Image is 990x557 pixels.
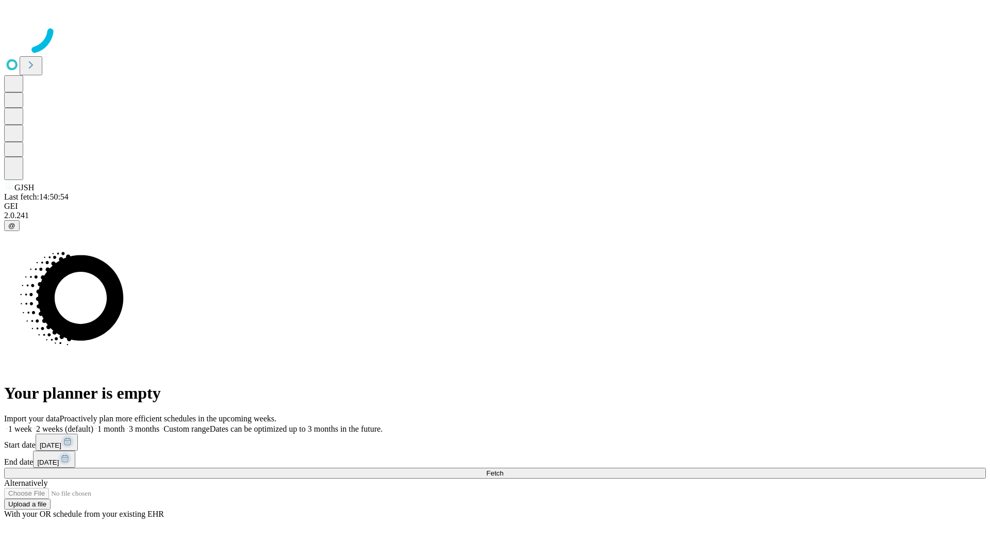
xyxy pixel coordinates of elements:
[4,414,60,423] span: Import your data
[37,458,59,466] span: [DATE]
[486,469,503,477] span: Fetch
[4,451,986,468] div: End date
[4,202,986,211] div: GEI
[129,424,159,433] span: 3 months
[4,468,986,479] button: Fetch
[4,499,51,510] button: Upload a file
[4,434,986,451] div: Start date
[36,424,93,433] span: 2 weeks (default)
[8,222,15,230] span: @
[8,424,32,433] span: 1 week
[4,479,47,487] span: Alternatively
[4,192,69,201] span: Last fetch: 14:50:54
[97,424,125,433] span: 1 month
[60,414,276,423] span: Proactively plan more efficient schedules in the upcoming weeks.
[33,451,75,468] button: [DATE]
[4,384,986,403] h1: Your planner is empty
[40,441,61,449] span: [DATE]
[4,510,164,518] span: With your OR schedule from your existing EHR
[4,220,20,231] button: @
[4,211,986,220] div: 2.0.241
[14,183,34,192] span: GJSH
[163,424,209,433] span: Custom range
[210,424,383,433] span: Dates can be optimized up to 3 months in the future.
[36,434,78,451] button: [DATE]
